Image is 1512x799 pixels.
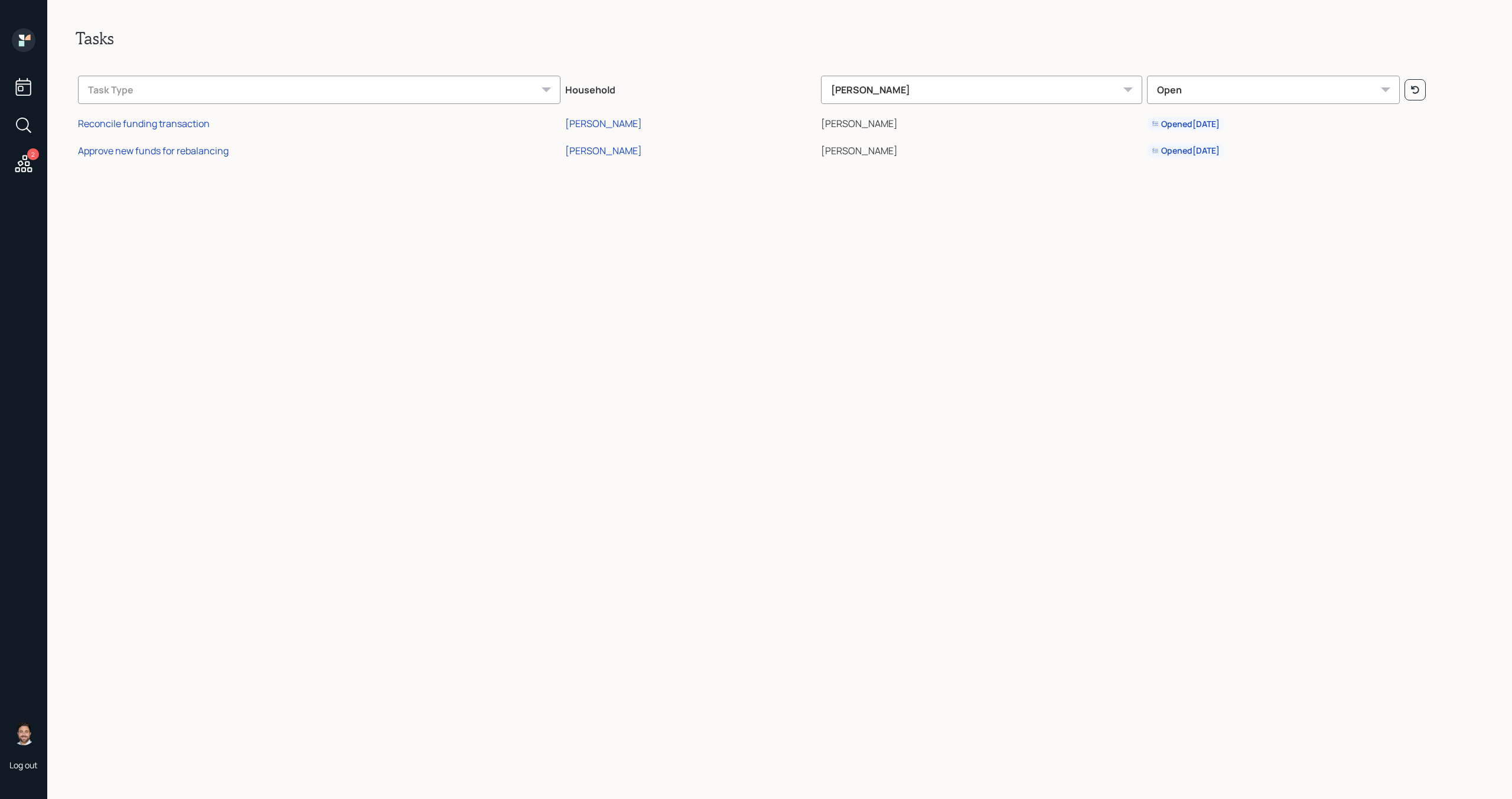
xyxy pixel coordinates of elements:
[565,144,642,157] div: [PERSON_NAME]
[1152,118,1220,130] div: Opened [DATE]
[565,117,642,130] div: [PERSON_NAME]
[9,759,38,771] div: Log out
[1152,145,1220,157] div: Opened [DATE]
[563,67,819,109] th: Household
[819,109,1145,136] td: [PERSON_NAME]
[78,76,561,104] div: Task Type
[1147,76,1400,104] div: Open
[78,144,229,157] div: Approve new funds for rebalancing
[27,148,39,160] div: 2
[821,76,1142,104] div: [PERSON_NAME]
[819,135,1145,163] td: [PERSON_NAME]
[78,117,210,130] div: Reconcile funding transaction
[12,722,35,745] img: michael-russo-headshot.png
[76,28,1484,48] h2: Tasks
